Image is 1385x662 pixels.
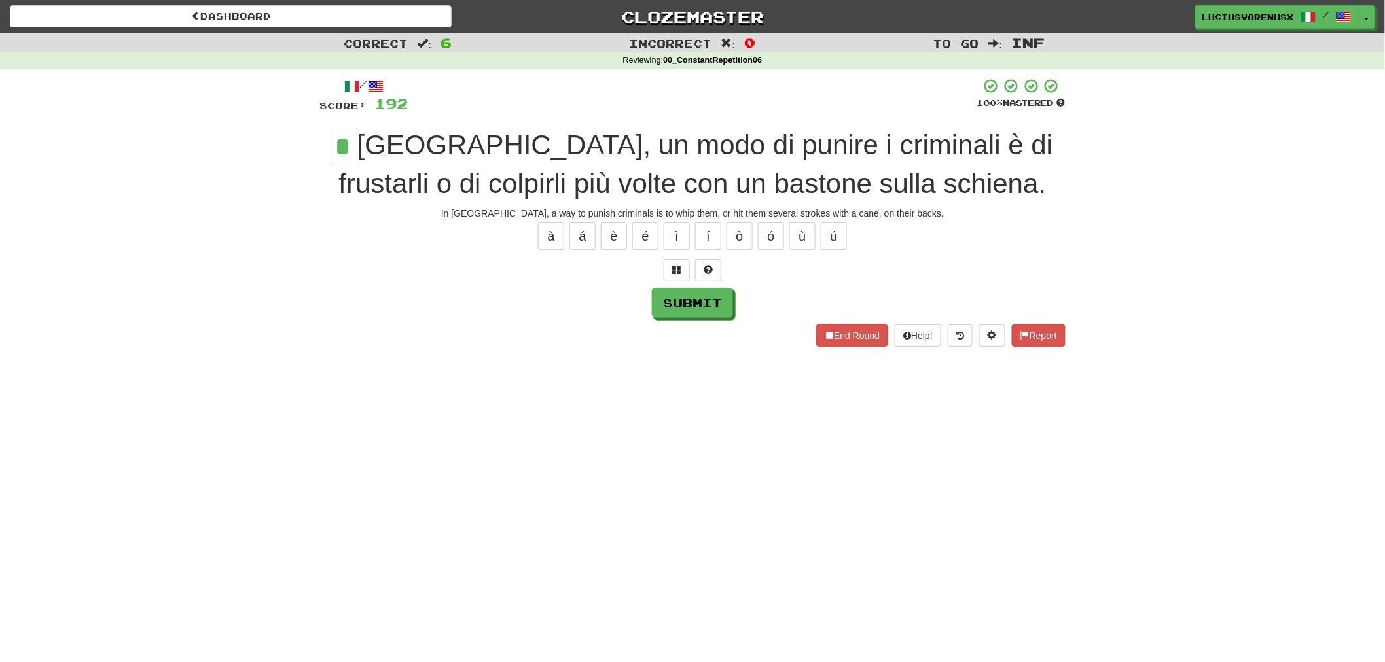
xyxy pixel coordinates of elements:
button: End Round [816,324,888,347]
div: In [GEOGRAPHIC_DATA], a way to punish criminals is to whip them, or hit them several strokes with... [319,207,1066,220]
span: : [988,38,1003,49]
span: 192 [374,96,408,112]
button: à [538,222,564,250]
span: : [418,38,432,49]
strong: 00_ConstantRepetition06 [663,56,762,65]
button: Single letter hint - you only get 1 per sentence and score half the points! alt+h [695,259,721,281]
a: LuciusVorenusX / [1195,5,1359,29]
button: ó [758,222,784,250]
span: Inf [1011,35,1045,50]
span: Correct [344,37,408,50]
button: Round history (alt+y) [948,324,973,347]
button: ù [789,222,816,250]
span: Score: [319,100,367,111]
span: Incorrect [630,37,712,50]
button: è [601,222,627,250]
a: Dashboard [10,5,452,27]
span: : [721,38,736,49]
button: Submit [652,288,733,318]
button: ò [727,222,753,250]
button: í [695,222,721,250]
button: é [632,222,658,250]
div: Mastered [977,97,1066,109]
span: 100 % [977,97,1003,108]
a: Clozemaster [471,5,913,28]
button: Switch sentence to multiple choice alt+p [664,259,690,281]
span: 0 [744,35,755,50]
span: 6 [441,35,452,50]
div: / [319,78,408,94]
span: / [1323,10,1329,20]
button: á [569,222,596,250]
button: Help! [895,324,941,347]
button: Report [1012,324,1066,347]
span: LuciusVorenusX [1202,11,1294,23]
span: [GEOGRAPHIC_DATA], un modo di punire i criminali è di frustarli o di colpirli più volte con un ba... [339,130,1053,199]
button: ì [664,222,690,250]
span: To go [933,37,979,50]
button: ú [821,222,847,250]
